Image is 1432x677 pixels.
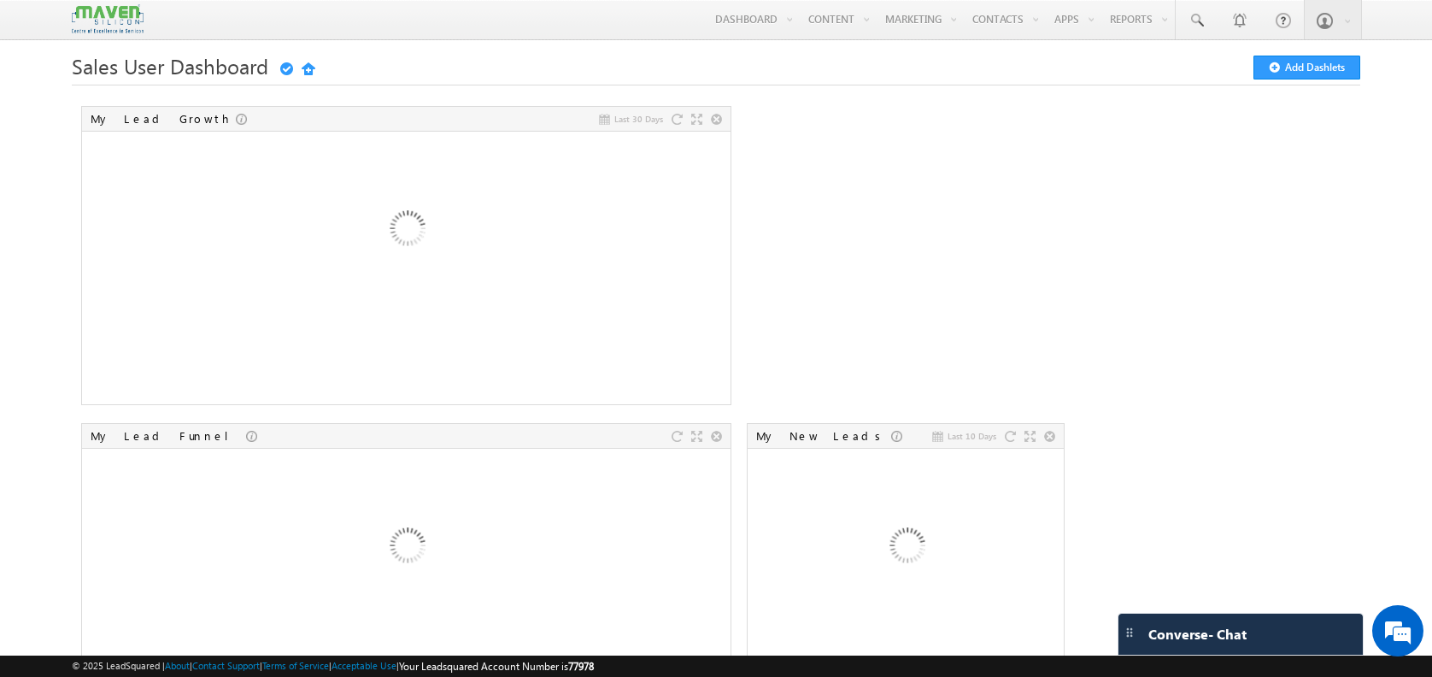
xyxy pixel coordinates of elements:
img: Loading... [314,139,498,323]
span: Your Leadsquared Account Number is [399,660,594,673]
div: My Lead Funnel [91,428,246,444]
a: Acceptable Use [332,660,396,671]
span: Last 30 Days [614,111,663,127]
span: Sales User Dashboard [72,52,268,79]
div: My Lead Growth [91,111,236,127]
span: Converse - Chat [1148,627,1247,642]
a: Contact Support [192,660,260,671]
div: My New Leads [756,428,891,444]
span: © 2025 LeadSquared | | | | | [72,658,594,674]
button: Add Dashlets [1253,56,1360,79]
a: About [165,660,190,671]
img: Loading... [314,456,498,640]
img: carter-drag [1123,626,1136,639]
img: Loading... [814,456,998,640]
img: Custom Logo [72,4,144,34]
a: Terms of Service [262,660,329,671]
span: Last 10 Days [948,428,996,444]
span: 77978 [568,660,594,673]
